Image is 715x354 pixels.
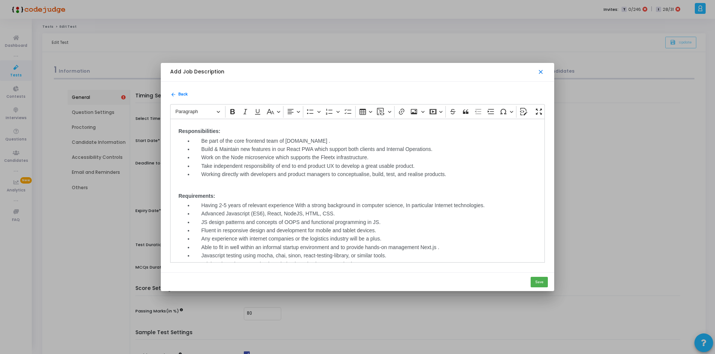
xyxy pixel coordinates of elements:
li: Able to fit in well within an informal startup environment and to provide hands-on management Nex... [193,243,537,251]
li: JS design patterns and concepts of OOPS and functional programming in JS. [193,218,537,226]
div: Editor toolbar [170,104,545,119]
h5: Add Job Description [170,69,224,75]
p: ⁠⁠⁠⁠⁠⁠⁠ [178,127,537,135]
li: Javascript testing using mocha, chai, sinon, react-testing-library, or similar tools. [193,251,537,260]
button: Save [531,277,548,287]
button: Back [170,91,188,98]
li: Take independent responsibility of end to end product UX to develop a great usable product. [193,162,537,170]
span: Paragraph [175,107,214,116]
mat-icon: arrow_back [171,92,176,97]
strong: Requirements: [178,193,215,199]
li: Advanced Javascript (ES6), React, NodeJS, HTML, CSS. [193,209,537,218]
li: Fluent in responsive design and development for mobile and tablet devices. [193,226,537,235]
div: Editor editing area: main [170,119,545,263]
li: Work on the Node microservice which supports the Fleetx infrastructure. [193,153,537,161]
li: Working directly with developers and product managers to conceptualise, build, test, and realise ... [193,170,537,178]
li: Build & Maintain new features in our React PWA which support both clients and Internal Operations. [193,145,537,153]
li: Any experience with internet companies or the logistics industry will be a plus. [193,235,537,243]
li: Adobe Photoshop or Design knowledge is a plus but not required. [193,260,537,268]
strong: Responsibilities: [178,128,220,134]
li: Having 2-5 years of relevant experience With a strong background in computer science, In particul... [193,201,537,209]
mat-icon: close [537,69,545,76]
button: Paragraph [172,106,224,118]
li: Be part of the core frontend team of [DOMAIN_NAME] . [193,137,537,145]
